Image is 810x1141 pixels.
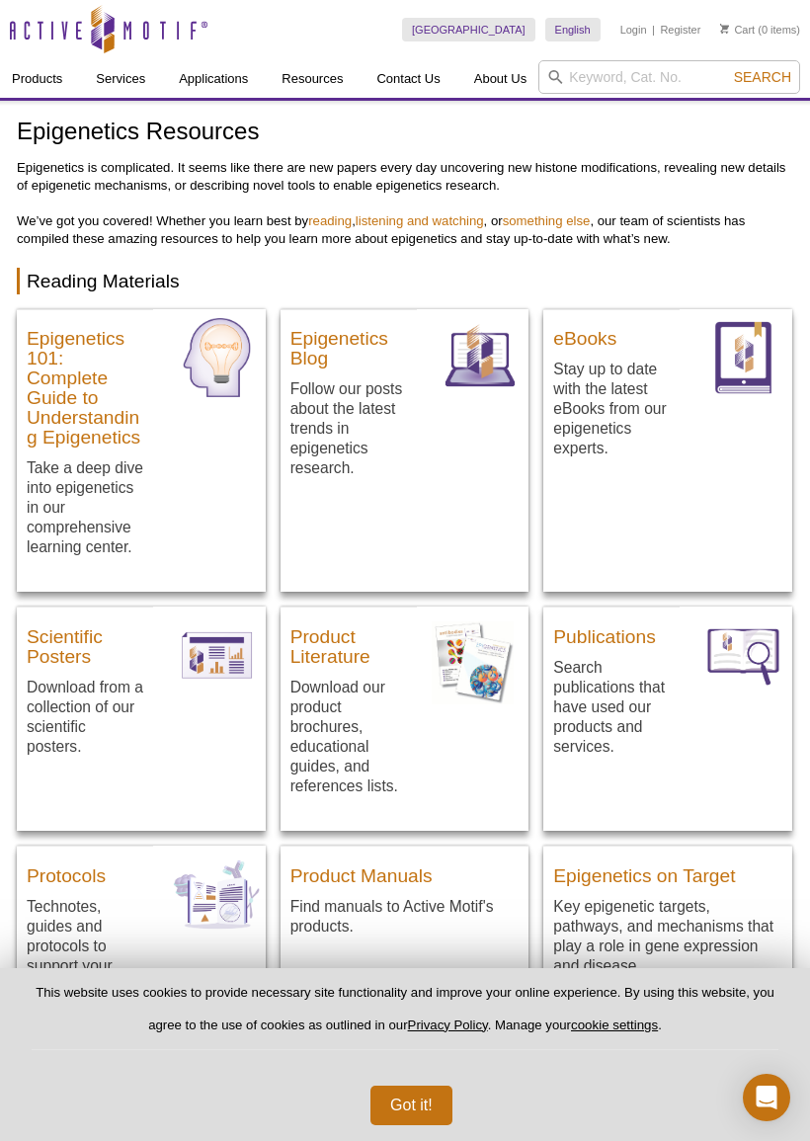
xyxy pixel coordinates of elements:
a: Product Manuals Find manuals to Active Motif's products. [281,846,529,956]
p: Download from a collection of our scientific posters. [27,677,143,757]
a: Services [84,60,157,98]
a: Login [620,23,647,37]
h1: Epigenetics Resources [17,119,793,147]
img: eBooks [694,309,792,407]
p: Download our product brochures, educational guides, and references lists. [290,677,407,796]
img: Blog [432,309,529,407]
a: Epigenetics Blog Follow our posts about the latest trends in epigenetics research. Blog [281,309,529,514]
a: Epigenetics 101: Complete Guide to Understanding Epigenetics Take a deep dive into epigenetics in... [17,309,266,593]
a: Protocols Technotes, guides and protocols to support your research. Protocols [17,846,266,1030]
a: eBooks Stay up to date with the latest eBooks from our epigenetics experts. eBooks [543,309,792,494]
p: Epigenetics is complicated. It seems like there are new papers every day uncovering new histone m... [17,159,793,248]
img: Epigenetics Learning Center [168,309,266,407]
a: Contact Us [364,60,451,98]
p: Key epigenetic targets, pathways, and mechanisms that play a role in gene expression and disease. [553,896,782,976]
h3: Scientific Posters [27,617,143,667]
a: [GEOGRAPHIC_DATA] [402,18,535,41]
h3: Product Literature [290,617,407,667]
div: Open Intercom Messenger [743,1074,790,1121]
h3: Protocols [27,856,143,886]
a: Scientific Posters Download from a collection of our scientific posters. Posters [17,607,266,791]
button: cookie settings [571,1018,658,1032]
p: Find manuals to Active Motif's products. [290,896,520,937]
a: Epigenetics on Target Key epigenetic targets, pathways, and mechanisms that play a role in gene e... [543,846,792,996]
img: Your Cart [720,24,729,34]
p: Technotes, guides and protocols to support your research. [27,896,143,996]
p: Stay up to date with the latest eBooks from our epigenetics experts. [553,359,670,458]
p: Search publications that have used our products and services. [553,657,670,757]
span: Search [734,69,791,85]
p: Follow our posts about the latest trends in epigenetics research. [290,378,407,478]
a: reading [308,213,352,228]
input: Keyword, Cat. No. [538,60,800,94]
a: About Us [462,60,538,98]
h3: Epigenetics 101: Complete Guide to Understanding Epigenetics [27,319,143,448]
a: Resources [270,60,355,98]
a: Applications [167,60,260,98]
a: Cart [720,23,755,37]
img: Publications [694,607,792,703]
h3: Epigenetics Blog [290,319,407,368]
img: Posters [168,607,266,704]
p: This website uses cookies to provide necessary site functionality and improve your online experie... [32,984,778,1050]
h3: eBooks [553,319,670,349]
a: English [545,18,601,41]
button: Search [728,68,797,86]
button: Got it! [370,1086,452,1125]
p: Take a deep dive into epigenetics in our comprehensive learning center. [27,457,143,557]
a: something else [503,213,591,228]
img: Download Product Literature [432,607,529,704]
h2: Reading Materials [17,268,793,294]
h3: Publications [553,617,670,647]
a: Publications Search publications that have used our products and services. Publications [543,607,792,791]
a: listening and watching [356,213,484,228]
img: Protocols [168,846,266,943]
li: | [652,18,655,41]
li: (0 items) [720,18,800,41]
a: Privacy Policy [408,1018,488,1032]
h3: Epigenetics on Target [553,856,782,886]
h3: Product Manuals [290,856,520,886]
a: Product Literature Download our product brochures, educational guides, and references lists. Down... [281,607,529,831]
a: Register [660,23,700,37]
